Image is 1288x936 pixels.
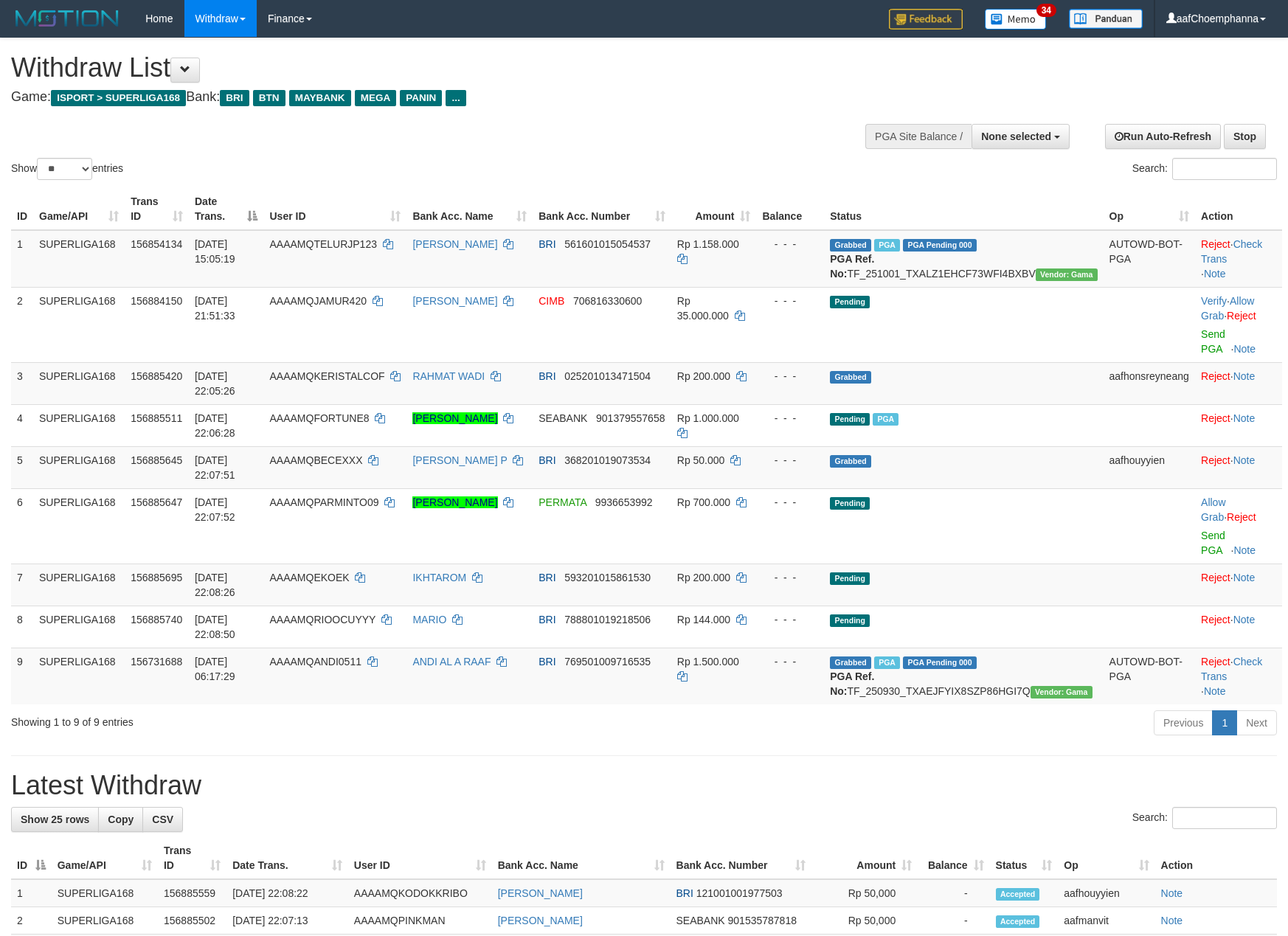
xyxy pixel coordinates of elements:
td: 7 [11,564,33,606]
span: Marked by aafromsomean [873,413,899,426]
span: 156854134 [131,238,182,250]
th: Amount: activate to sort column ascending [671,188,757,230]
a: Run Auto-Refresh [1105,124,1221,149]
span: 156884150 [131,295,182,307]
td: · [1195,564,1282,606]
td: SUPERLIGA168 [33,287,125,362]
a: Reject [1201,614,1230,625]
span: Rp 144.000 [677,614,730,625]
a: Send PGA [1201,328,1225,355]
td: [DATE] 22:08:22 [226,879,348,907]
span: Rp 200.000 [677,370,730,382]
div: Showing 1 to 9 of 9 entries [11,709,526,729]
th: Game/API: activate to sort column ascending [33,188,125,230]
td: aafhouyyien [1058,879,1154,907]
td: · [1195,404,1282,446]
a: Note [1233,370,1256,382]
div: - - - [762,411,818,426]
a: Note [1161,887,1183,899]
th: Game/API: activate to sort column ascending [52,837,158,879]
div: - - - [762,654,818,669]
span: ISPORT > SUPERLIGA168 [51,90,186,106]
span: MAYBANK [289,90,351,106]
th: Status: activate to sort column ascending [990,837,1059,879]
a: Note [1233,412,1256,424]
td: - [918,879,989,907]
span: 156885647 [131,496,182,508]
a: Reject [1201,656,1230,668]
span: Pending [830,413,870,426]
span: [DATE] 22:05:26 [195,370,235,397]
td: 2 [11,907,52,935]
td: SUPERLIGA168 [33,362,125,404]
span: BTN [253,90,285,106]
span: BRI [539,238,555,250]
td: Rp 50,000 [811,907,918,935]
span: BRI [539,614,555,625]
a: Note [1233,343,1256,355]
span: Rp 200.000 [677,572,730,583]
td: SUPERLIGA168 [33,446,125,488]
a: [PERSON_NAME] [498,887,583,899]
td: SUPERLIGA168 [33,606,125,648]
a: CSV [142,807,183,832]
th: Bank Acc. Name: activate to sort column ascending [406,188,533,230]
span: AAAAMQBECEXXX [269,454,362,466]
span: Rp 700.000 [677,496,730,508]
span: Rp 35.000.000 [677,295,729,322]
span: AAAAMQFORTUNE8 [269,412,369,424]
img: panduan.png [1069,9,1143,29]
div: - - - [762,369,818,384]
td: AUTOWD-BOT-PGA [1104,230,1196,288]
a: Note [1233,454,1256,466]
span: BRI [539,454,555,466]
span: Copy 561601015054537 to clipboard [564,238,651,250]
td: SUPERLIGA168 [33,488,125,564]
div: - - - [762,495,818,510]
td: 2 [11,287,33,362]
span: AAAAMQKERISTALCOF [269,370,384,382]
a: ANDI AL A RAAF [412,656,491,668]
td: aafhouyyien [1104,446,1196,488]
span: Copy [108,814,134,825]
th: Date Trans.: activate to sort column descending [189,188,263,230]
td: 1 [11,230,33,288]
td: aafhonsreyneang [1104,362,1196,404]
div: - - - [762,237,818,252]
span: 156885645 [131,454,182,466]
span: Accepted [996,888,1040,901]
label: Search: [1132,158,1277,180]
label: Search: [1132,807,1277,829]
input: Search: [1172,807,1277,829]
span: Copy 788801019218506 to clipboard [564,614,651,625]
th: Bank Acc. Number: activate to sort column ascending [533,188,671,230]
a: Reject [1227,511,1256,523]
b: PGA Ref. No: [830,670,874,697]
b: PGA Ref. No: [830,253,874,280]
span: Copy 9936653992 to clipboard [595,496,653,508]
th: Bank Acc. Name: activate to sort column ascending [492,837,671,879]
a: Check Trans [1201,238,1262,265]
span: Grabbed [830,371,871,384]
a: Reject [1227,310,1256,322]
td: · · [1195,230,1282,288]
td: AUTOWD-BOT-PGA [1104,648,1196,704]
span: PGA Pending [903,239,977,252]
span: CSV [152,814,173,825]
a: Note [1161,915,1183,926]
span: PERMATA [539,496,586,508]
span: BRI [676,887,693,899]
a: Reject [1201,238,1230,250]
a: Send PGA [1201,530,1225,556]
th: Bank Acc. Number: activate to sort column ascending [671,837,812,879]
span: [DATE] 15:05:19 [195,238,235,265]
a: Check Trans [1201,656,1262,682]
span: 156885511 [131,412,182,424]
a: [PERSON_NAME] [412,238,497,250]
a: Next [1236,710,1277,735]
span: Accepted [996,915,1040,928]
th: ID: activate to sort column descending [11,837,52,879]
a: [PERSON_NAME] [412,295,497,307]
td: · · [1195,287,1282,362]
th: Trans ID: activate to sort column ascending [158,837,226,879]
